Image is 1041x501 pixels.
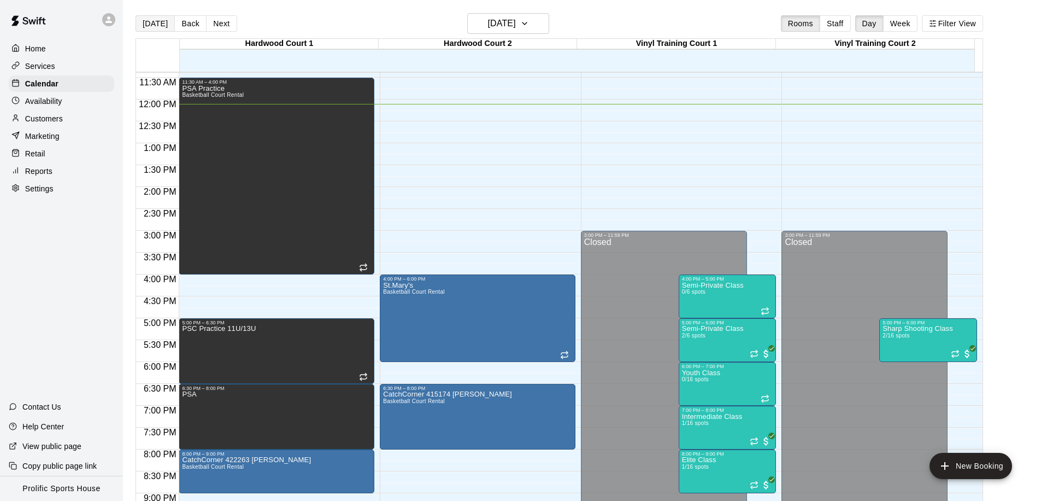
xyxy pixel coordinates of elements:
button: Next [206,15,237,32]
span: 2:30 PM [141,209,179,218]
a: Calendar [9,75,114,92]
span: Basketball Court Rental [182,464,244,470]
button: Day [855,15,884,32]
span: 6:30 PM [141,384,179,393]
span: 0/6 spots filled [682,289,706,295]
div: 7:00 PM – 8:00 PM: Intermediate Class [679,406,777,450]
span: 1:30 PM [141,165,179,174]
div: 3:00 PM – 11:59 PM [584,232,744,238]
span: Recurring event [560,351,569,359]
p: View public page [22,441,81,452]
div: Hardwood Court 1 [180,39,378,49]
div: 8:00 PM – 9:00 PM [182,451,371,457]
p: Marketing [25,131,60,142]
div: 3:00 PM – 11:59 PM [785,232,944,238]
p: Customers [25,113,63,124]
p: Services [25,61,55,72]
span: 4:30 PM [141,296,179,306]
p: Copy public page link [22,461,97,471]
div: 6:00 PM – 7:00 PM: Youth Class [679,362,777,406]
p: Reports [25,166,52,177]
div: 4:00 PM – 5:00 PM: Semi-Private Class [679,275,777,318]
div: 4:00 PM – 5:00 PM [682,276,773,282]
span: Recurring event [359,372,368,381]
div: 5:00 PM – 6:00 PM [883,320,974,325]
span: 12:00 PM [136,100,179,109]
a: Availability [9,93,114,109]
span: Recurring event [761,307,769,316]
div: 6:30 PM – 8:00 PM [182,386,371,391]
div: 5:00 PM – 6:30 PM: PSC Practice 11U/13U [179,318,374,384]
p: Contact Us [22,401,61,412]
span: Basketball Court Rental [383,289,445,295]
span: Basketball Court Rental [383,398,445,404]
span: Recurring event [750,349,758,358]
span: 4:00 PM [141,275,179,284]
span: 7:30 PM [141,428,179,437]
a: Customers [9,110,114,127]
p: Retail [25,148,45,159]
div: 6:00 PM – 7:00 PM [682,364,773,369]
button: Week [883,15,918,32]
span: 3:00 PM [141,231,179,240]
button: add [930,453,1012,479]
div: 5:00 PM – 6:30 PM [182,320,371,325]
div: 5:00 PM – 6:00 PM: Semi-Private Class [679,318,777,362]
a: Retail [9,145,114,162]
span: Recurring event [951,349,960,358]
span: All customers have paid [962,348,973,359]
div: 11:30 AM – 4:00 PM [182,79,371,85]
span: Recurring event [761,394,769,403]
span: 1:00 PM [141,143,179,153]
div: 4:00 PM – 6:00 PM: St.Mary's [380,275,575,362]
div: 5:00 PM – 6:00 PM: Sharp Shooting Class [879,318,977,362]
div: Reports [9,163,114,179]
span: 5:30 PM [141,340,179,349]
p: Prolific Sports House [22,483,100,494]
div: 11:30 AM – 4:00 PM: PSA Practice [179,78,374,275]
button: Rooms [781,15,820,32]
button: [DATE] [467,13,549,34]
span: 1/16 spots filled [682,464,709,470]
span: 2:00 PM [141,187,179,196]
a: Settings [9,180,114,197]
div: 8:00 PM – 9:00 PM: CatchCorner 422263 Paolo Garvez [179,450,374,493]
span: Recurring event [750,481,758,490]
div: Vinyl Training Court 1 [577,39,775,49]
span: All customers have paid [761,480,772,491]
div: Hardwood Court 2 [379,39,577,49]
div: 6:30 PM – 8:00 PM: PSA [179,384,374,450]
span: 6:00 PM [141,362,179,371]
a: Marketing [9,128,114,144]
div: 8:00 PM – 9:00 PM [682,451,773,457]
span: 3:30 PM [141,253,179,262]
p: Settings [25,183,54,194]
span: 2/6 spots filled [682,333,706,339]
div: Vinyl Training Court 2 [776,39,974,49]
span: 0/16 spots filled [682,376,709,382]
div: 8:00 PM – 9:00 PM: Elite Class [679,450,777,493]
button: Staff [820,15,851,32]
a: Home [9,40,114,57]
span: 2/16 spots filled [883,333,909,339]
p: Availability [25,96,62,107]
span: 12:30 PM [136,121,179,131]
a: Services [9,58,114,74]
div: 6:30 PM – 8:00 PM [383,386,572,391]
button: Filter View [922,15,983,32]
div: 5:00 PM – 6:00 PM [682,320,773,325]
p: Calendar [25,78,58,89]
span: 7:00 PM [141,406,179,415]
button: [DATE] [136,15,175,32]
span: All customers have paid [761,348,772,359]
div: 7:00 PM – 8:00 PM [682,407,773,413]
p: Home [25,43,46,54]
